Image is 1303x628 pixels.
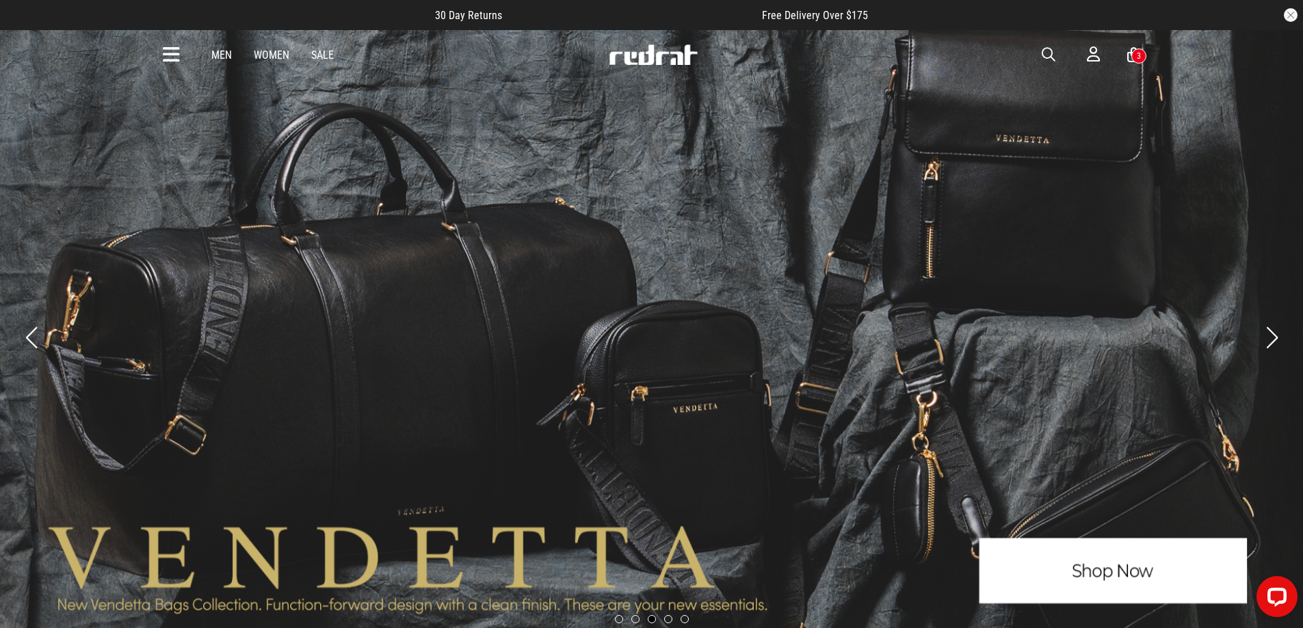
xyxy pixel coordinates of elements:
a: Women [254,49,289,62]
span: 30 Day Returns [435,9,502,22]
div: 3 [1137,51,1141,61]
iframe: Customer reviews powered by Trustpilot [529,8,735,22]
button: Next slide [1263,323,1281,353]
iframe: LiveChat chat widget [1246,571,1303,628]
a: 3 [1127,48,1140,62]
a: Men [211,49,232,62]
img: Redrat logo [608,44,698,65]
a: Sale [311,49,334,62]
button: Previous slide [22,323,40,353]
span: Free Delivery Over $175 [762,9,868,22]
